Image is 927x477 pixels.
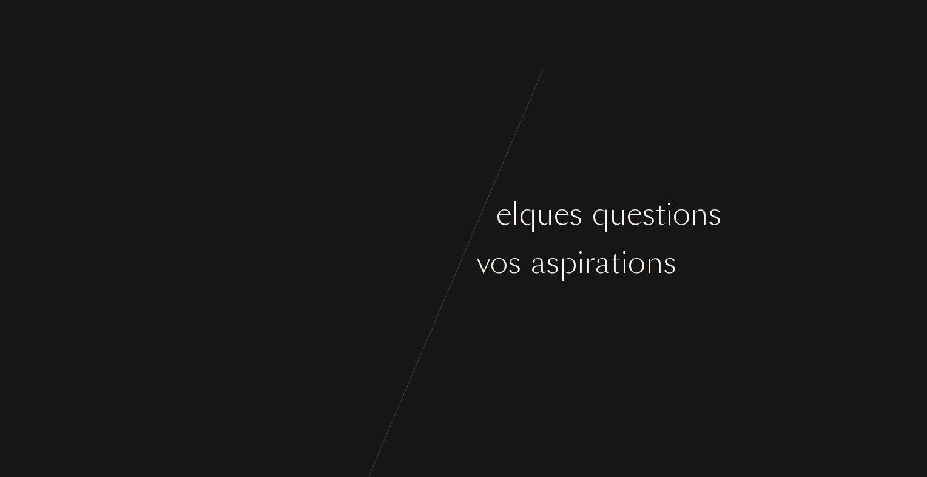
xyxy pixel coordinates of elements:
div: s [546,240,559,286]
div: t [610,240,621,286]
div: ç [335,192,350,237]
div: u [479,192,496,237]
div: r [584,240,595,286]
div: i [621,240,628,286]
div: e [303,192,318,237]
div: l [511,192,519,237]
div: s [642,192,655,237]
div: r [441,192,452,237]
div: q [462,192,479,237]
div: o [231,192,248,237]
div: s [251,240,265,286]
div: p [559,240,577,286]
div: e [496,192,511,237]
div: û [391,240,408,286]
div: m [248,192,275,237]
div: n [368,192,385,237]
div: t [457,240,467,286]
div: s [385,192,399,237]
div: t [655,192,666,237]
div: n [646,240,663,286]
div: s [508,240,521,286]
div: q [592,192,610,237]
div: o [490,240,508,286]
div: g [356,240,374,286]
div: e [554,192,569,237]
div: o [628,240,646,286]
div: s [419,240,432,286]
div: r [281,240,292,286]
div: a [531,240,546,286]
div: o [350,192,368,237]
div: e [442,240,457,286]
div: a [426,192,441,237]
div: i [666,192,673,237]
div: u [265,240,281,286]
div: t [408,240,419,286]
div: v [477,240,490,286]
div: C [206,192,231,237]
div: p [408,192,426,237]
div: v [302,240,315,286]
div: o [315,240,333,286]
div: q [519,192,537,237]
div: n [690,192,708,237]
div: a [595,240,610,286]
div: u [610,192,627,237]
div: s [333,240,346,286]
div: s [663,240,676,286]
div: u [537,192,554,237]
div: e [627,192,642,237]
div: s [569,192,582,237]
div: n [318,192,335,237]
div: s [708,192,721,237]
div: i [577,240,584,286]
div: o [673,192,690,237]
div: o [374,240,391,286]
div: m [275,192,303,237]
